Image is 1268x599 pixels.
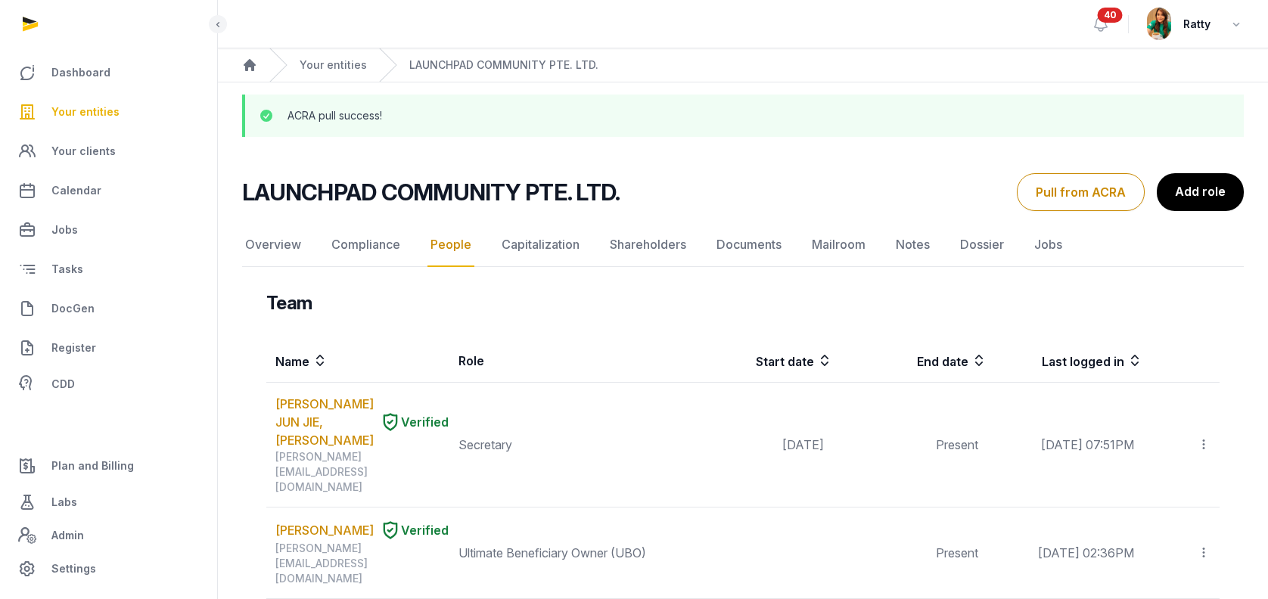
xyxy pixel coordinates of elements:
[1183,15,1211,33] span: Ratty
[12,133,205,169] a: Your clients
[12,172,205,209] a: Calendar
[51,103,120,121] span: Your entities
[1147,8,1171,40] img: avatar
[51,339,96,357] span: Register
[1041,437,1134,452] span: [DATE] 07:51PM
[51,299,95,318] span: DocGen
[51,142,116,160] span: Your clients
[266,340,449,383] th: Name
[275,541,449,586] div: [PERSON_NAME][EMAIL_ADDRESS][DOMAIN_NAME]
[449,340,679,383] th: Role
[893,223,933,267] a: Notes
[713,223,785,267] a: Documents
[449,383,679,507] td: Secretary
[12,520,205,551] a: Admin
[449,507,679,599] td: Ultimate Beneficiary Owner (UBO)
[275,521,374,539] a: [PERSON_NAME]
[1017,173,1145,211] button: Pull from ACRA
[1098,8,1123,23] span: 40
[679,340,833,383] th: Start date
[12,212,205,248] a: Jobs
[51,221,78,239] span: Jobs
[401,521,449,539] span: Verified
[51,64,110,82] span: Dashboard
[51,375,75,393] span: CDD
[275,449,449,495] div: [PERSON_NAME][EMAIL_ADDRESS][DOMAIN_NAME]
[12,251,205,287] a: Tasks
[833,340,987,383] th: End date
[51,493,77,511] span: Labs
[51,260,83,278] span: Tasks
[401,413,449,431] span: Verified
[936,545,978,560] span: Present
[51,526,84,545] span: Admin
[12,94,205,130] a: Your entities
[242,223,1244,267] nav: Tabs
[12,330,205,366] a: Register
[12,484,205,520] a: Labs
[275,395,374,449] a: [PERSON_NAME] JUN JIE, [PERSON_NAME]
[51,457,134,475] span: Plan and Billing
[300,57,367,73] a: Your entities
[12,551,205,587] a: Settings
[266,291,312,315] h3: Team
[12,290,205,327] a: DocGen
[12,369,205,399] a: CDD
[427,223,474,267] a: People
[287,108,382,123] p: ACRA pull success!
[936,437,978,452] span: Present
[499,223,583,267] a: Capitalization
[1031,223,1065,267] a: Jobs
[957,223,1007,267] a: Dossier
[242,223,304,267] a: Overview
[809,223,869,267] a: Mailroom
[328,223,403,267] a: Compliance
[242,178,620,206] h2: LAUNCHPAD COMMUNITY PTE. LTD.
[1038,545,1134,560] span: [DATE] 02:36PM
[987,340,1143,383] th: Last logged in
[12,54,205,91] a: Dashboard
[51,182,101,200] span: Calendar
[51,560,96,578] span: Settings
[679,383,833,507] td: [DATE]
[12,448,205,484] a: Plan and Billing
[218,48,1268,82] nav: Breadcrumb
[607,223,689,267] a: Shareholders
[1157,173,1244,211] a: Add role
[409,57,598,73] a: LAUNCHPAD COMMUNITY PTE. LTD.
